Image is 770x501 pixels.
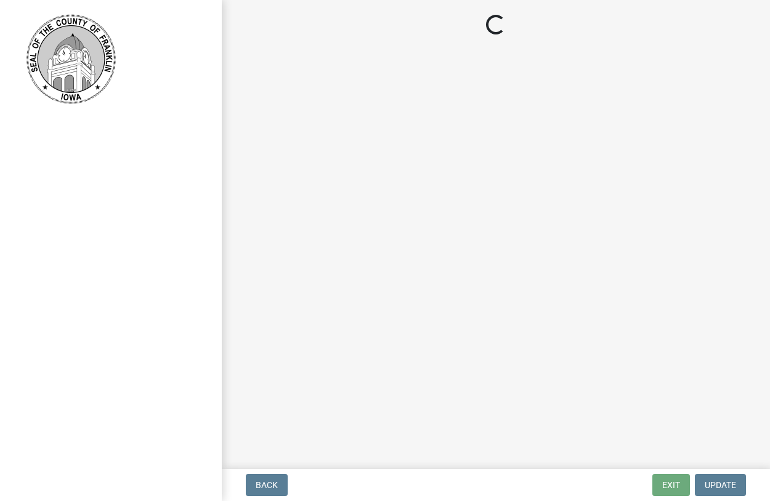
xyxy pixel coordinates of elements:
button: Back [246,474,288,496]
button: Exit [652,474,690,496]
span: Back [256,480,278,490]
button: Update [695,474,746,496]
img: Franklin County, Iowa [25,13,117,105]
span: Update [705,480,736,490]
